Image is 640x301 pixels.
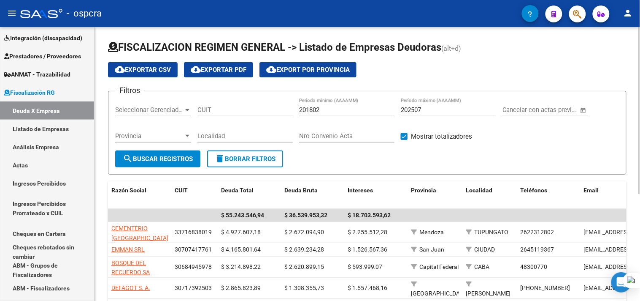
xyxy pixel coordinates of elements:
span: 30707417761 [175,246,212,253]
mat-icon: cloud_download [191,64,201,74]
span: [PERSON_NAME] [466,290,511,297]
button: Borrar Filtros [207,150,283,167]
span: $ 55.243.546,94 [221,212,264,219]
span: $ 2.255.512,28 [348,229,387,235]
datatable-header-cell: Deuda Bruta [281,181,344,209]
span: 30717392503 [175,285,212,291]
span: Deuda Total [221,187,254,194]
span: $ 593.999,07 [348,263,382,270]
span: Mostrar totalizadores [411,131,472,142]
span: Provincia [115,132,184,140]
span: $ 1.526.567,36 [348,246,387,253]
span: Localidad [466,187,492,194]
datatable-header-cell: Teléfonos [517,181,581,209]
mat-icon: cloud_download [266,64,276,74]
div: Open Intercom Messenger [611,272,632,293]
span: $ 1.557.468,16 [348,285,387,291]
h3: Filtros [115,85,144,96]
span: Intereses [348,187,373,194]
span: Fiscalización RG [4,88,55,97]
span: - ospcra [67,4,102,23]
span: CIUDAD [474,246,495,253]
datatable-header-cell: CUIT [171,181,218,209]
datatable-header-cell: Provincia [408,181,462,209]
span: ANMAT - Trazabilidad [4,70,70,79]
span: $ 3.214.898,22 [221,263,261,270]
button: Export por Provincia [259,62,356,77]
mat-icon: menu [7,8,17,18]
span: $ 2.639.234,28 [284,246,324,253]
span: 33716838019 [175,229,212,235]
span: Export por Provincia [266,66,350,74]
span: Exportar PDF [191,66,246,74]
span: Teléfonos [521,187,548,194]
span: [GEOGRAPHIC_DATA] [411,290,468,297]
span: Borrar Filtros [215,155,275,163]
span: CEMENTERIO [GEOGRAPHIC_DATA][PERSON_NAME] [111,225,168,251]
button: Exportar PDF [184,62,253,77]
span: Capital Federal [419,263,459,270]
span: 2622312802 [521,229,554,235]
span: CUIT [175,187,188,194]
button: Exportar CSV [108,62,178,77]
mat-icon: person [623,8,633,18]
span: 48300770 [521,263,548,270]
datatable-header-cell: Razón Social [108,181,171,209]
span: Email [584,187,599,194]
span: DEFAGOT S. A. [111,285,150,291]
span: [PHONE_NUMBER] [521,285,570,291]
span: Deuda Bruta [284,187,318,194]
datatable-header-cell: Localidad [462,181,517,209]
span: $ 36.539.953,32 [284,212,327,219]
mat-icon: delete [215,153,225,164]
span: Mendoza [419,229,444,235]
span: $ 18.703.593,62 [348,212,391,219]
span: FISCALIZACION REGIMEN GENERAL -> Listado de Empresas Deudoras [108,41,441,53]
span: CABA [474,263,489,270]
span: $ 2.672.094,90 [284,229,324,235]
span: $ 2.620.899,15 [284,263,324,270]
span: BOSQUE DEL RECUERDO SA [111,260,150,276]
button: Buscar Registros [115,150,200,167]
span: TUPUNGATO [474,229,508,235]
span: 30684945978 [175,263,212,270]
span: $ 4.927.607,18 [221,229,261,235]
datatable-header-cell: Intereses [344,181,408,209]
mat-icon: search [123,153,133,164]
mat-icon: cloud_download [115,64,125,74]
button: Open calendar [578,106,588,115]
span: Provincia [411,187,436,194]
span: Razón Social [111,187,146,194]
span: EMMAN SRL [111,246,145,253]
span: Seleccionar Gerenciador [115,106,184,114]
span: Integración (discapacidad) [4,33,82,43]
span: Prestadores / Proveedores [4,52,81,61]
span: $ 1.308.355,73 [284,285,324,291]
span: Buscar Registros [123,155,193,163]
span: 2645119367 [521,246,554,253]
span: (alt+d) [441,44,461,52]
datatable-header-cell: Deuda Total [218,181,281,209]
span: Exportar CSV [115,66,171,74]
span: $ 2.865.823,89 [221,285,261,291]
span: San Juan [419,246,444,253]
span: $ 4.165.801,64 [221,246,261,253]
